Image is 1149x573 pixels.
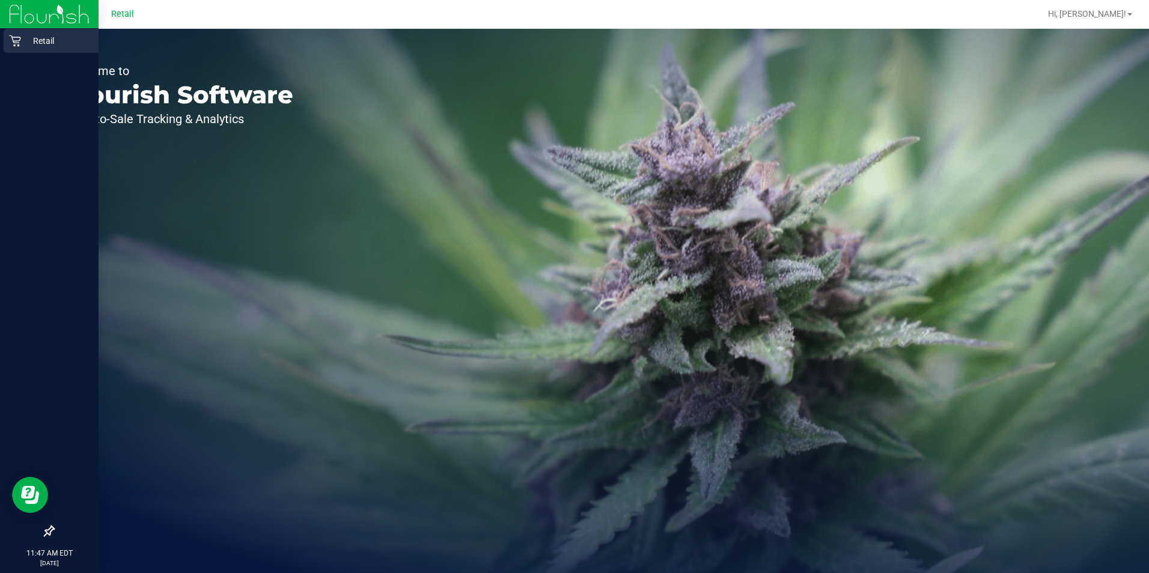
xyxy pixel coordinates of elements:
p: Seed-to-Sale Tracking & Analytics [65,113,293,125]
p: Retail [21,34,93,48]
iframe: Resource center [12,477,48,513]
p: 11:47 AM EDT [5,548,93,559]
inline-svg: Retail [9,35,21,47]
span: Retail [111,9,134,19]
p: Welcome to [65,65,293,77]
p: [DATE] [5,559,93,568]
p: Flourish Software [65,83,293,107]
span: Hi, [PERSON_NAME]! [1048,9,1126,19]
